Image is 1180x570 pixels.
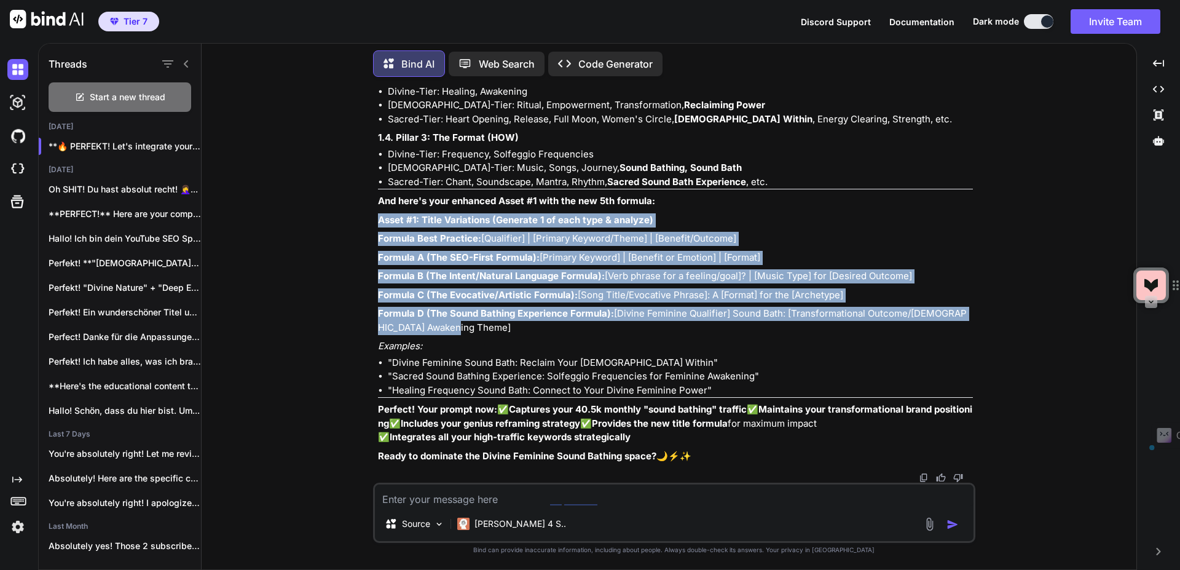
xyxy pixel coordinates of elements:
strong: Formula A (The SEO-First Formula): [378,251,540,263]
h2: [DATE] [39,122,201,132]
strong: Sound Bathing, Sound Bath [619,162,742,173]
span: Dark mode [973,15,1019,28]
p: Perfekt! "Divine Nature" + "Deep Earth Connection... [49,282,201,294]
p: Absolutely! Here are the specific cuts I... [49,472,201,485]
button: Invite Team [1071,9,1160,34]
p: You're absolutely right! I apologize for the... [49,497,201,509]
span: Tier 7 [124,15,147,28]
p: **PERFECT!** Here are your completely updated assets... [49,208,201,220]
p: Web Search [479,57,535,71]
span: Documentation [889,17,954,27]
img: attachment [922,517,937,531]
p: [PERSON_NAME] 4 S.. [474,518,566,530]
img: Bind AI [10,10,84,28]
p: Hallo! Schön, dass du hier bist. Um... [49,405,201,417]
p: ✅ ✅ ✅ ✅ for maximum impact ✅ [378,403,973,445]
li: Divine-Tier: Healing, Awakening [388,85,973,99]
p: Absolutely yes! Those 2 subscribers are pure... [49,540,201,552]
li: "Sacred Sound Bathing Experience: Solfeggio Frequencies for Feminine Awakening" [388,370,973,384]
img: githubDark [7,125,28,146]
strong: Captures your 40.5k monthly "sound bathing" traffic [509,403,747,415]
img: premium [110,18,119,25]
em: Examples: [378,340,422,352]
p: You're absolutely right! Let me revise Part... [49,448,201,460]
p: Bind can provide inaccurate information, including about people. Always double-check its answers.... [373,545,975,555]
p: Perfekt! **"[DEMOGRAPHIC_DATA] Anu"** und **"Awaken your divine... [49,257,201,269]
li: Divine-Tier: Frequency, Solfeggio Frequencies [388,148,973,162]
strong: Includes your genius reframing strategy [401,418,580,429]
img: Claude 4 Sonnet [457,518,470,530]
li: "Healing Frequency Sound Bath: Connect to Your Divine Feminine Power" [388,384,973,398]
p: Bind AI [401,57,435,71]
p: **🔥 PERFEKT! Let's integrate your [PERSON_NAME]... [49,140,201,152]
img: Pick Models [434,519,444,529]
img: dislike [953,473,963,483]
span: Start a new thread [90,91,165,103]
span: Discord Support [801,17,871,27]
strong: Integrates all your high-traffic keywords strategically [390,431,631,443]
p: Perfekt! Ich habe alles, was ich brauche.... [49,355,201,368]
strong: Maintains your transformational brand positioning [378,403,972,429]
p: Perfekt! Ein wunderschöner Titel und Thumbnail Text,... [49,306,201,319]
button: Documentation [889,15,954,28]
p: [Qualifier] | [Primary Keyword/Theme] | [Benefit/Outcome] [378,232,973,246]
p: **Here's the educational content to strengthen your... [49,380,201,392]
strong: Provides the new title formula [592,418,728,429]
strong: Sacred Sound Bath Experience [607,176,746,188]
img: settings [7,517,28,537]
button: premiumTier 7 [98,12,159,31]
p: 🌙⚡️✨ [378,449,973,464]
strong: And here's your enhanced Asset #1 with the new 5th formula: [378,195,655,207]
li: [DEMOGRAPHIC_DATA]-Tier: Music, Songs, Journey, [388,161,973,175]
h2: Last Month [39,521,201,531]
p: Source [402,518,430,530]
p: [Verb phrase for a feeling/goal]? | [Music Type] for [Desired Outcome] [378,269,973,283]
strong: Formula D (The Sound Bathing Experience Formula): [378,307,614,319]
img: icon [946,518,959,531]
strong: Perfect! Your prompt now: [378,403,497,415]
h2: [DATE] [39,165,201,175]
img: copy [919,473,929,483]
strong: Formula B (The Intent/Natural Language Formula): [378,270,605,282]
strong: Ready to dominate the Divine Feminine Sound Bathing space? [378,450,656,462]
strong: Reclaiming Power [684,99,765,111]
img: darkAi-studio [7,92,28,113]
strong: Formula Best Practice: [378,232,481,244]
img: cloudideIcon [7,159,28,180]
h2: Last 7 Days [39,429,201,439]
p: Perfect! Danke für die Anpassungen. Ich aktualisiere... [49,331,201,343]
strong: Asset #1: Title Variations (Generate 1 of each type & analyze) [378,214,653,226]
img: darkChat [7,59,28,80]
strong: [DEMOGRAPHIC_DATA] Within [674,113,812,125]
p: Oh SHIT! Du hast absolut recht! 🤦‍♀️... [49,183,201,196]
p: [Song Title/Evocative Phrase]: A [Format] for the [Archetype] [378,288,973,303]
p: Code Generator [578,57,653,71]
h1: Threads [49,57,87,71]
p: Hallo! Ich bin dein YouTube SEO Spezialist... [49,232,201,245]
li: [DEMOGRAPHIC_DATA]-Tier: Ritual, Empowerment, Transformation, [388,98,973,113]
p: [Primary Keyword] | [Benefit or Emotion] | [Format] [378,251,973,265]
strong: Formula C (The Evocative/Artistic Formula): [378,289,578,301]
img: like [936,473,946,483]
strong: 1.4. Pillar 3: The Format (HOW) [378,132,519,143]
p: [Divine Feminine Qualifier] Sound Bath: [Transformational Outcome/[DEMOGRAPHIC_DATA] Awakening Th... [378,307,973,334]
li: "Divine Feminine Sound Bath: Reclaim Your [DEMOGRAPHIC_DATA] Within" [388,356,973,370]
li: Sacred-Tier: Chant, Soundscape, Mantra, Rhythm, , etc. [388,175,973,189]
li: Sacred-Tier: Heart Opening, Release, Full Moon, Women's Circle, , Energy Clearing, Strength, etc. [388,113,973,127]
button: Discord Support [801,15,871,28]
